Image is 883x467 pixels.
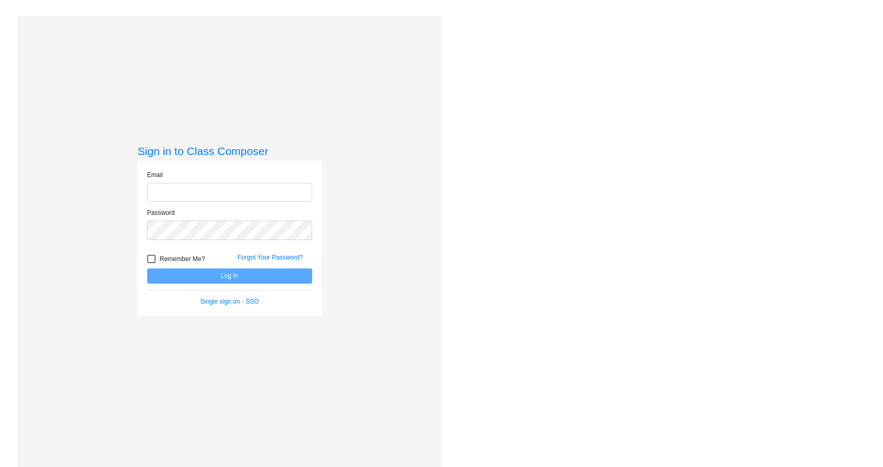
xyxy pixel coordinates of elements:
a: Forgot Your Password? [238,254,303,261]
h3: Sign in to Class Composer [138,144,322,158]
label: Password [147,208,175,217]
label: Email [147,170,163,180]
button: Log In [147,268,312,284]
span: Remember Me? [160,253,205,265]
a: Single sign on - SSO [200,298,259,305]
